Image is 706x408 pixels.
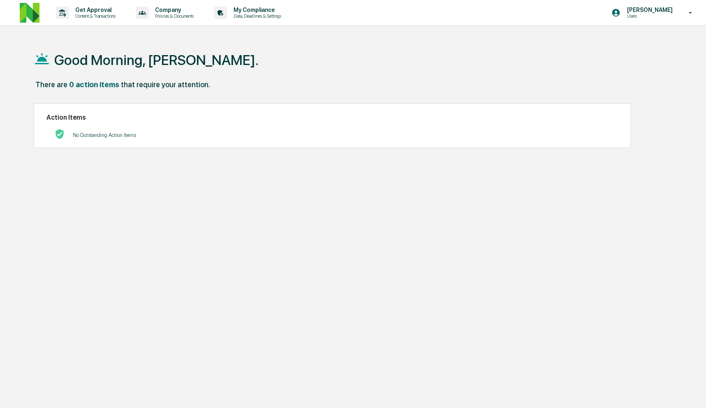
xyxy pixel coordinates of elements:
div: that require your attention. [121,80,210,89]
h1: Good Morning, [PERSON_NAME]. [54,52,259,68]
p: [PERSON_NAME] [620,7,677,13]
p: Get Approval [69,7,120,13]
img: logo [20,3,39,23]
p: Policies & Documents [148,13,198,19]
p: Company [148,7,198,13]
div: There are [35,80,67,89]
p: No Outstanding Action Items [73,132,136,138]
p: My Compliance [227,7,285,13]
p: Content & Transactions [69,13,120,19]
p: Users [620,13,677,19]
h2: Action Items [46,114,618,121]
div: 0 action items [69,80,119,89]
img: No Actions logo [55,129,65,139]
p: Data, Deadlines & Settings [227,13,285,19]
